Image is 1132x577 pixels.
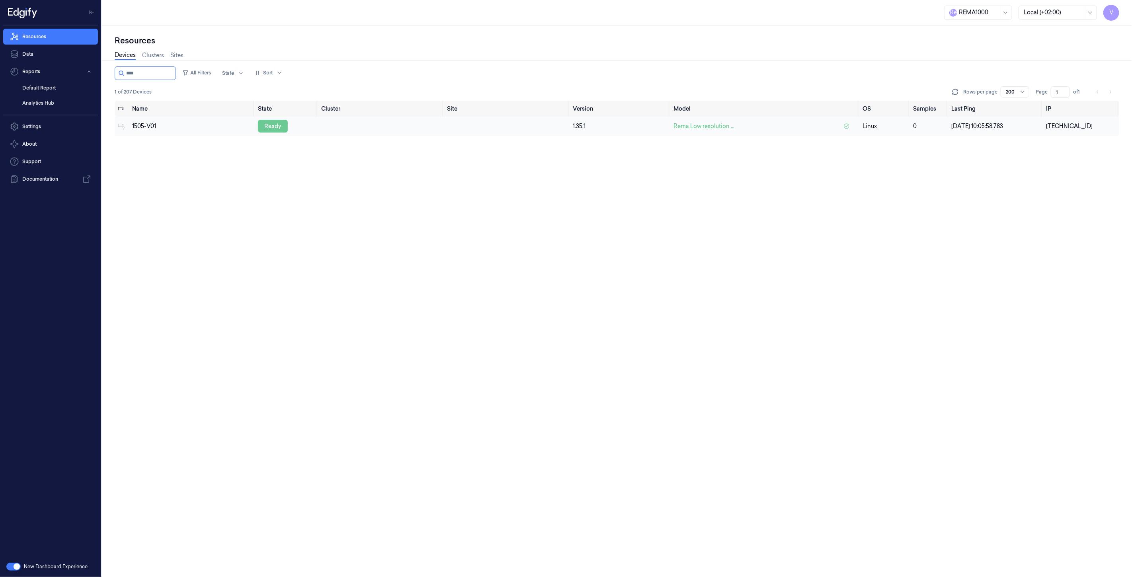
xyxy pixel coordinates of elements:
button: V [1103,5,1119,21]
th: OS [859,101,910,117]
span: Page [1036,88,1048,96]
a: Devices [115,51,136,60]
th: IP [1043,101,1119,117]
th: Name [129,101,255,117]
div: Resources [115,35,1119,46]
div: ready [258,120,288,133]
nav: pagination [1092,86,1116,97]
span: of 1 [1073,88,1086,96]
p: linux [863,122,907,131]
a: Analytics Hub [16,96,98,110]
div: 0 [913,122,945,131]
a: Settings [3,119,98,135]
span: 1 of 207 Devices [115,88,152,96]
button: Toggle Navigation [85,6,98,19]
th: Cluster [318,101,444,117]
a: Data [3,46,98,62]
a: Resources [3,29,98,45]
p: Rows per page [963,88,997,96]
span: Rema Low resolution ... [673,122,734,131]
th: State [255,101,318,117]
div: 1.35.1 [573,122,667,131]
button: All Filters [179,66,214,79]
div: [TECHNICAL_ID] [1046,122,1116,131]
div: [DATE] 10:05:58.783 [951,122,1040,131]
th: Version [570,101,670,117]
span: R e [949,9,957,17]
a: Default Report [16,81,98,95]
button: About [3,136,98,152]
th: Samples [910,101,948,117]
a: Support [3,154,98,170]
th: Last Ping [948,101,1043,117]
div: 1505-V01 [132,122,252,131]
button: Reports [3,64,98,80]
th: Site [444,101,570,117]
a: Documentation [3,171,98,187]
a: Sites [170,51,183,60]
th: Model [670,101,859,117]
a: Clusters [142,51,164,60]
